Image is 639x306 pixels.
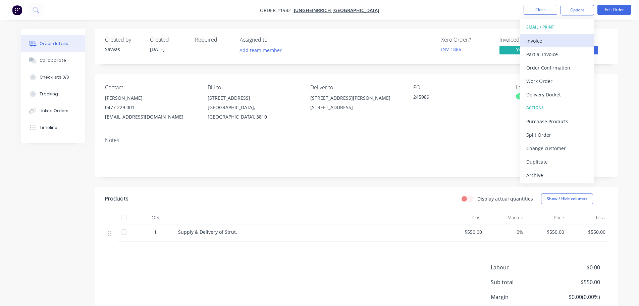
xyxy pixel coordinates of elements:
div: Price [526,211,567,224]
div: [STREET_ADDRESS][PERSON_NAME][STREET_ADDRESS] [310,93,402,115]
button: Close [524,5,557,15]
span: $0.00 ( 0.00 %) [550,293,600,301]
div: 245989 [413,93,497,103]
button: Work Order [520,74,594,88]
button: ACTIONS [520,101,594,115]
div: Contact [105,84,197,91]
div: 0477 229 001 [105,103,197,112]
button: Partial Invoice [520,47,594,61]
span: Yes [499,46,540,54]
div: Timeline [40,125,57,131]
span: $550.00 [529,228,565,235]
div: Change customer [526,143,588,153]
a: INV-1886 [441,46,461,52]
div: Savvas [105,46,142,53]
div: [GEOGRAPHIC_DATA], [GEOGRAPHIC_DATA], 3810 [208,103,300,122]
div: Purchase Products [526,117,588,126]
span: $0.00 [550,263,600,271]
span: $550.00 [446,228,482,235]
div: [STREET_ADDRESS] [310,103,402,112]
button: Linked Orders [21,102,85,119]
span: Order #1982 - [260,7,294,13]
div: ACTIONS [526,103,588,112]
div: Qty [135,211,175,224]
button: Checklists 0/0 [21,69,85,86]
div: Created [150,37,187,43]
span: $550.00 [550,278,600,286]
button: Delivery Docket [520,88,594,101]
button: Collaborate [21,52,85,69]
button: Add team member [236,46,285,55]
div: Assigned to [240,37,307,43]
div: Cost [444,211,485,224]
div: Markup [485,211,526,224]
div: Partial Invoice [526,49,588,59]
div: [STREET_ADDRESS][PERSON_NAME] [310,93,402,103]
div: Checklists 0/0 [40,74,69,80]
button: Split Order [520,128,594,141]
span: [DATE] [150,46,165,52]
div: Total [567,211,608,224]
button: Purchase Products [520,115,594,128]
div: Xero Order # [441,37,491,43]
button: EMAIL / PRINT [520,20,594,34]
span: 0% [487,228,523,235]
div: Labels [516,84,608,91]
button: Duplicate [520,155,594,168]
div: Order Confirmation [526,63,588,73]
button: Options [561,5,594,15]
button: Show / Hide columns [541,193,593,204]
div: Notes [105,137,608,143]
div: COMPLETE [516,93,542,99]
div: [STREET_ADDRESS] [208,93,300,103]
label: Display actual quantities [477,195,533,202]
div: [EMAIL_ADDRESS][DOMAIN_NAME] [105,112,197,122]
button: Order Confirmation [520,61,594,74]
div: Invoiced [499,37,550,43]
div: Deliver to [310,84,402,91]
div: Duplicate [526,157,588,167]
div: Order details [40,41,68,47]
span: $550.00 [570,228,605,235]
div: Bill to [208,84,300,91]
div: [PERSON_NAME]0477 229 001[EMAIL_ADDRESS][DOMAIN_NAME] [105,93,197,122]
div: Products [105,195,128,203]
div: Invoice [526,36,588,46]
div: EMAIL / PRINT [526,23,588,32]
button: Invoice [520,34,594,47]
div: Collaborate [40,57,66,63]
button: Edit Order [597,5,631,15]
span: Sub total [491,278,550,286]
div: Created by [105,37,142,43]
div: Required [195,37,232,43]
button: Order details [21,35,85,52]
button: Tracking [21,86,85,102]
span: Margin [491,293,550,301]
div: Tracking [40,91,58,97]
div: Split Order [526,130,588,140]
button: Add team member [240,46,285,55]
button: Change customer [520,141,594,155]
div: Linked Orders [40,108,68,114]
div: [PERSON_NAME] [105,93,197,103]
div: Work Order [526,76,588,86]
span: Labour [491,263,550,271]
div: Delivery Docket [526,90,588,99]
img: Factory [12,5,22,15]
button: Archive [520,168,594,182]
div: PO [413,84,505,91]
div: [STREET_ADDRESS][GEOGRAPHIC_DATA], [GEOGRAPHIC_DATA], 3810 [208,93,300,122]
a: Jungheinrrich [GEOGRAPHIC_DATA] [294,7,379,13]
span: Supply & Delivery of Strut. [178,229,237,235]
button: Timeline [21,119,85,136]
div: Archive [526,170,588,180]
span: 1 [154,228,157,235]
